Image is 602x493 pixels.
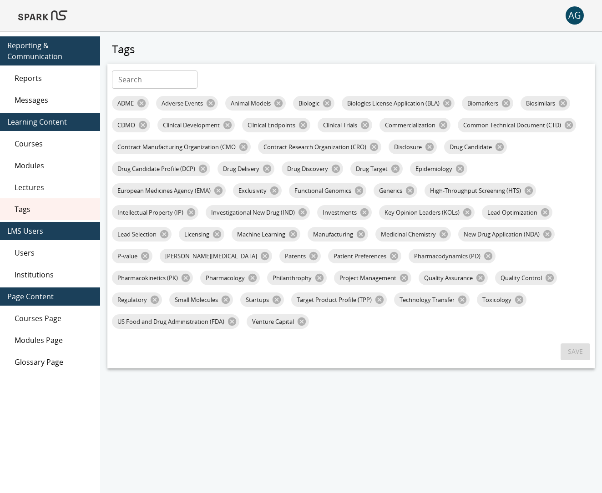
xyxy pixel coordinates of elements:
span: Patents [279,252,311,260]
span: Biosimilars [521,99,561,107]
span: Users [15,247,93,258]
div: Pharmacology [200,271,260,285]
div: Key Opinion Leaders (KOLs) [379,205,475,220]
div: Biologics License Application (BLA) [342,96,455,111]
span: Biologics License Application (BLA) [342,99,445,107]
span: Drug Candidate Profile (DCP) [112,165,201,173]
span: Philanthrophy [267,274,317,282]
span: Medicinal Chemistry [375,230,441,238]
span: Biologic [293,99,325,107]
span: Small Molecules [169,296,223,304]
span: Learning Content [7,116,93,127]
div: Project Management [334,271,411,285]
div: CDMO [112,118,150,132]
div: Manufacturing [308,227,368,241]
span: Institutions [15,269,93,280]
span: [PERSON_NAME][MEDICAL_DATA] [160,252,263,260]
div: Startups [240,292,284,307]
span: Functional Genomics [289,186,357,195]
div: Regulatory [112,292,162,307]
span: Key Opinion Leaders (KOLs) [379,208,465,216]
div: Generics [374,183,417,198]
span: Pharmacokinetics (PK) [112,274,183,282]
div: Contract Research Organization (CRO) [258,140,381,154]
span: European Medicines Agency (EMA) [112,186,216,195]
div: Clinical Development [157,118,235,132]
span: Animal Models [225,99,276,107]
div: Pharmacokinetics (PK) [112,271,193,285]
span: Common Technical Document (CTD) [458,121,567,129]
span: Clinical Endpoints [242,121,301,129]
div: [PERSON_NAME][MEDICAL_DATA] [160,249,272,263]
div: Disclosure [389,140,437,154]
span: Reporting & Communication [7,40,93,62]
div: Drug Delivery [218,161,274,176]
div: Quality Assurance [419,271,488,285]
span: Target Product Profile (TPP) [291,296,377,304]
div: Drug Target [350,161,403,176]
div: US Food and Drug Administration (FDA) [112,314,239,329]
div: Small Molecules [169,292,233,307]
span: Lectures [15,182,93,193]
span: Glossary Page [15,357,93,367]
div: European Medicines Agency (EMA) [112,183,226,198]
span: P-value [112,252,143,260]
div: Technology Transfer [394,292,470,307]
div: Biologic [293,96,334,111]
span: Generics [374,186,408,195]
div: New Drug Application (NDA) [458,227,555,241]
div: Toxicology [477,292,526,307]
div: Patient Preferences [328,249,401,263]
div: Drug Candidate [444,140,507,154]
span: Commercialization [379,121,441,129]
span: Modules Page [15,335,93,346]
div: Clinical Endpoints [242,118,310,132]
span: Modules [15,160,93,171]
div: Lead Optimization [482,205,552,220]
div: High-Throughput Screening (HTS) [425,183,536,198]
span: Regulatory [112,296,152,304]
span: Lead Selection [112,230,162,238]
div: Licensing [179,227,224,241]
span: Lead Optimization [482,208,543,216]
div: Lead Selection [112,227,172,241]
span: High-Throughput Screening (HTS) [425,186,526,195]
span: New Drug Application (NDA) [458,230,545,238]
h5: Tags [107,42,595,56]
span: Machine Learning [232,230,291,238]
span: Project Management [334,274,402,282]
div: Biomarkers [462,96,513,111]
span: Contract Manufacturing Organization (CMO [112,143,241,151]
div: Adverse Events [156,96,218,111]
span: Patient Preferences [328,252,392,260]
span: Clinical Development [157,121,225,129]
span: Pharmacology [200,274,250,282]
span: Drug Delivery [218,165,265,173]
div: Functional Genomics [289,183,366,198]
span: Messages [15,95,93,106]
div: Contract Manufacturing Organization (CMO [112,140,251,154]
div: Animal Models [225,96,286,111]
span: Courses [15,138,93,149]
div: Commercialization [379,118,450,132]
span: Technology Transfer [394,296,460,304]
span: Drug Discovery [282,165,334,173]
span: Quality Control [495,274,547,282]
span: Tags [15,204,93,215]
div: Machine Learning [232,227,300,241]
span: Drug Target [350,165,393,173]
div: ADME [112,96,149,111]
span: Reports [15,73,93,84]
span: Disclosure [389,143,427,151]
span: Epidemiology [410,165,458,173]
span: Adverse Events [156,99,208,107]
span: Courses Page [15,313,93,324]
span: Contract Research Organization (CRO) [258,143,372,151]
div: Epidemiology [410,161,467,176]
div: Patents [279,249,321,263]
span: Exclusivity [233,186,272,195]
div: Pharmacodynamics (PD) [409,249,496,263]
div: Investments [317,205,372,220]
div: Common Technical Document (CTD) [458,118,576,132]
span: CDMO [112,121,141,129]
